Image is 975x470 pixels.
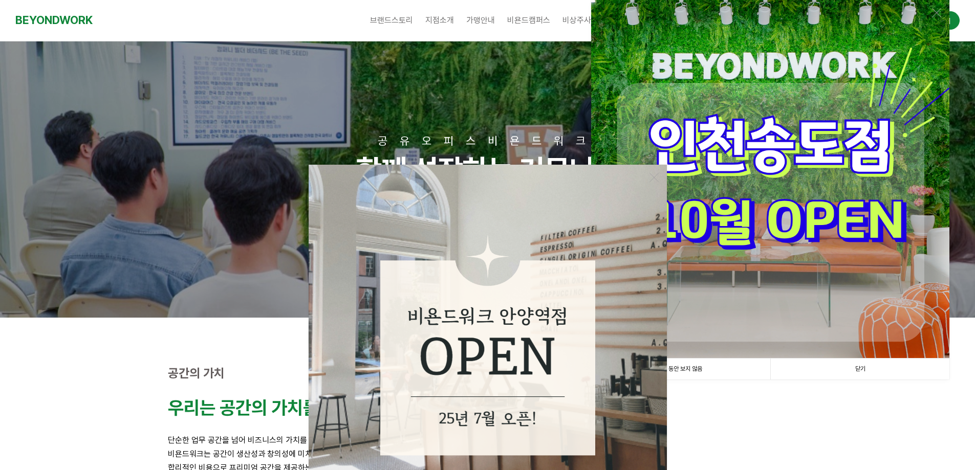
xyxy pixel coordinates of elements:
[425,15,454,25] span: 지점소개
[466,15,495,25] span: 가맹안내
[168,447,808,461] p: 비욘드워크는 공간이 생산성과 창의성에 미치는 영향을 잘 알고 있습니다.
[507,15,550,25] span: 비욘드캠퍼스
[168,366,225,381] strong: 공간의 가치
[460,8,501,33] a: 가맹안내
[562,15,605,25] span: 비상주사무실
[556,8,612,33] a: 비상주사무실
[15,11,93,30] a: BEYONDWORK
[770,359,949,379] a: 닫기
[168,397,391,419] strong: 우리는 공간의 가치를 높입니다.
[370,15,413,25] span: 브랜드스토리
[364,8,419,33] a: 브랜드스토리
[168,433,808,447] p: 단순한 업무 공간을 넘어 비즈니스의 가치를 높이는 영감의 공간을 만듭니다.
[419,8,460,33] a: 지점소개
[591,359,770,379] a: 1일 동안 보지 않음
[501,8,556,33] a: 비욘드캠퍼스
